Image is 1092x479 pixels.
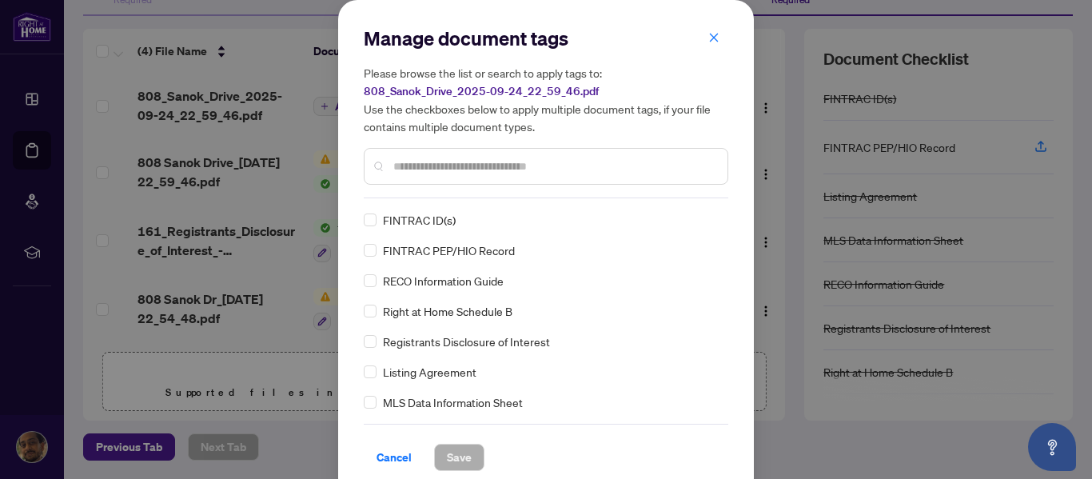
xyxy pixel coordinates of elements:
[364,84,599,98] span: 808_Sanok_Drive_2025-09-24_22_59_46.pdf
[708,32,719,43] span: close
[383,363,476,381] span: Listing Agreement
[383,302,512,320] span: Right at Home Schedule B
[383,393,523,411] span: MLS Data Information Sheet
[383,211,456,229] span: FINTRAC ID(s)
[434,444,484,471] button: Save
[383,241,515,259] span: FINTRAC PEP/HIO Record
[364,26,728,51] h2: Manage document tags
[364,444,424,471] button: Cancel
[377,445,412,470] span: Cancel
[364,64,728,135] h5: Please browse the list or search to apply tags to: Use the checkboxes below to apply multiple doc...
[1028,423,1076,471] button: Open asap
[383,333,550,350] span: Registrants Disclosure of Interest
[383,272,504,289] span: RECO Information Guide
